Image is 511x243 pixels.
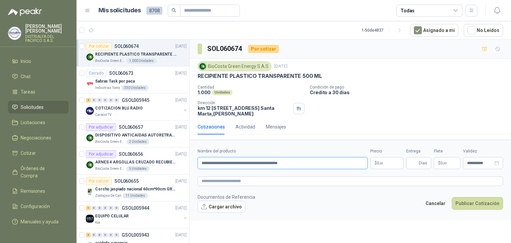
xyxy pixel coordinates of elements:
[86,206,91,210] div: 1
[8,8,42,16] img: Logo peakr
[95,213,129,219] p: EQUIPO CELULAR
[95,85,120,91] p: Industrias Tomy
[109,71,133,76] p: SOL060673
[21,218,59,225] span: Manuales y ayuda
[410,24,458,37] button: Asignado a mi
[114,98,119,103] div: 0
[122,98,149,103] p: GSOL005945
[77,40,189,67] a: Por cotizarSOL060674[DATE] Company LogoRECIPIENTE PLASTICO TRANSPARENTE 500 MLBioCosta Green Ener...
[95,159,178,165] p: ARNES 4 ARGOLLAS CRUZADO RECUBIERTO PVC
[95,132,178,138] p: DISPOSITIVO ANTICAIDAS AUTORETRACTIL
[198,85,304,90] p: Cantidad
[452,197,503,210] button: Publicar Cotización
[172,8,176,13] span: search
[122,206,149,210] p: GSOL005944
[126,166,149,171] div: 5 Unidades
[464,24,503,37] button: No Leídos
[77,121,189,147] a: Por adjudicarSOL060657[DATE] Company LogoDISPOSITIVO ANTICAIDAS AUTORETRACTILBioCosta Green Energ...
[91,98,96,103] div: 0
[146,7,162,15] span: 8708
[8,70,69,83] a: Chat
[198,123,225,130] div: Cotizaciones
[310,85,508,90] p: Condición de pago
[198,90,211,95] p: 1.000
[86,69,106,77] div: Cerrado
[175,151,187,157] p: [DATE]
[175,43,187,50] p: [DATE]
[86,53,94,61] img: Company Logo
[108,98,113,103] div: 0
[108,206,113,210] div: 0
[21,88,35,96] span: Tareas
[25,35,69,43] p: DISTRIALFA DEL PACIFICO S.A.S.
[86,107,94,115] img: Company Logo
[310,90,508,95] p: Crédito a 30 días
[422,197,449,210] button: Cancelar
[121,85,148,91] div: 330 Unidades
[175,205,187,211] p: [DATE]
[8,116,69,129] a: Licitaciones
[103,98,108,103] div: 0
[175,178,187,184] p: [DATE]
[86,80,94,88] img: Company Logo
[77,67,189,94] a: CerradoSOL060673[DATE] Company LogoSabras Task por pacaIndustrias Tomy330 Unidades
[175,232,187,238] p: [DATE]
[95,78,135,85] p: Sabras Task por paca
[86,215,94,223] img: Company Logo
[123,193,148,198] div: 11 Unidades
[434,148,460,154] label: Flete
[25,24,69,33] p: [PERSON_NAME] [PERSON_NAME]
[108,233,113,237] div: 0
[401,7,415,14] div: Todas
[95,58,125,64] p: BioCosta Green Energy S.A.S
[198,61,271,71] div: BioCosta Green Energy S.A.S
[434,157,460,169] p: $ 0,00
[97,98,102,103] div: 0
[8,86,69,98] a: Tareas
[198,193,255,201] p: Documentos de Referencia
[103,233,108,237] div: 0
[86,96,188,118] a: 2 0 0 0 0 0 GSOL005945[DATE] Company LogoCOTIZACION BLU RADIOCaracol TV
[119,152,143,156] p: SOL060656
[91,206,96,210] div: 0
[8,55,69,68] a: Inicio
[248,45,279,53] div: Por cotizar
[175,97,187,104] p: [DATE]
[8,185,69,197] a: Remisiones
[198,201,246,213] button: Cargar archivo
[77,174,189,201] a: Por cotizarSOL060655[DATE] Company LogoCorcho jaspiado nacional 60cm*90cm GROSOR 8MMZoologico De ...
[377,161,383,165] span: 0
[21,187,45,195] span: Remisiones
[21,134,51,141] span: Negociaciones
[126,58,156,64] div: 1.000 Unidades
[8,101,69,114] a: Solicitudes
[419,157,427,169] span: Días
[86,233,91,237] div: 3
[406,148,431,154] label: Entrega
[95,139,125,144] p: BioCosta Green Energy S.A.S
[95,166,125,171] p: BioCosta Green Energy S.A.S
[438,161,440,165] span: $
[21,165,62,179] span: Órdenes de Compra
[362,25,405,36] div: 1 - 50 de 4837
[266,123,286,130] div: Mensajes
[77,147,189,174] a: Por adjudicarSOL060656[DATE] Company LogoARNES 4 ARGOLLAS CRUZADO RECUBIERTO PVCBioCosta Green En...
[198,148,368,154] label: Nombre del producto
[443,161,447,165] span: ,00
[379,161,383,165] span: ,00
[95,193,121,198] p: Zoologico De Cali
[86,150,116,158] div: Por adjudicar
[8,131,69,144] a: Negociaciones
[97,206,102,210] div: 0
[95,112,111,118] p: Caracol TV
[8,200,69,213] a: Configuración
[370,157,404,169] p: $0,00
[175,70,187,77] p: [DATE]
[86,134,94,142] img: Company Logo
[21,119,45,126] span: Licitaciones
[440,161,447,165] span: 0
[8,147,69,159] a: Cotizar
[207,44,243,54] h3: SOL060674
[86,188,94,196] img: Company Logo
[103,206,108,210] div: 0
